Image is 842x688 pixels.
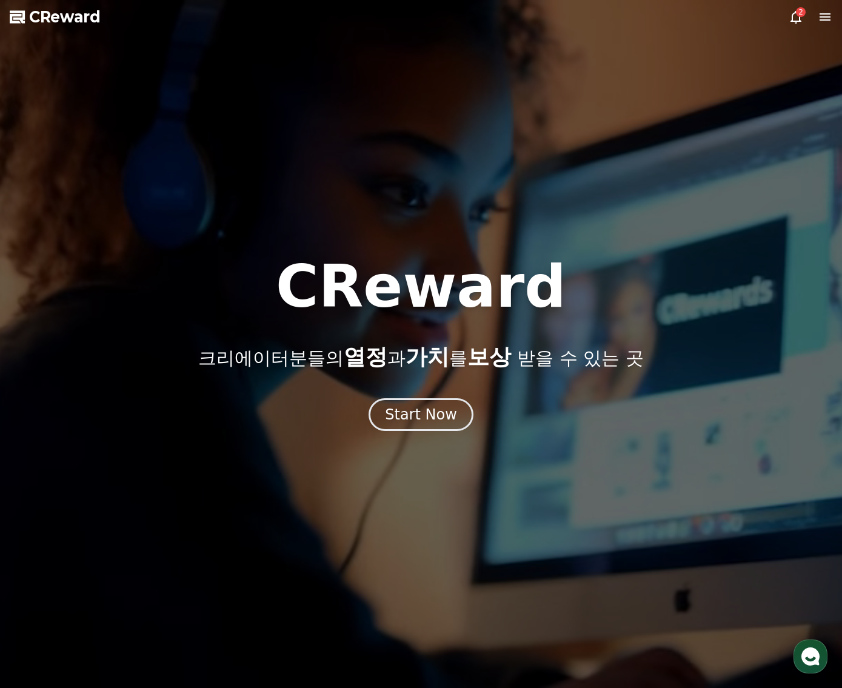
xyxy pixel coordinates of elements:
a: CReward [10,7,101,27]
a: 대화 [80,384,156,415]
a: 설정 [156,384,233,415]
a: Start Now [369,410,473,422]
a: 홈 [4,384,80,415]
span: 설정 [187,402,202,412]
span: 대화 [111,403,125,413]
span: 가치 [406,344,449,369]
span: 홈 [38,402,45,412]
button: Start Now [369,398,473,431]
div: Start Now [385,405,457,424]
h1: CReward [276,258,566,316]
span: CReward [29,7,101,27]
p: 크리에이터분들의 과 를 받을 수 있는 곳 [198,345,643,369]
span: 열정 [344,344,387,369]
a: 2 [789,10,803,24]
div: 2 [796,7,806,17]
span: 보상 [467,344,511,369]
